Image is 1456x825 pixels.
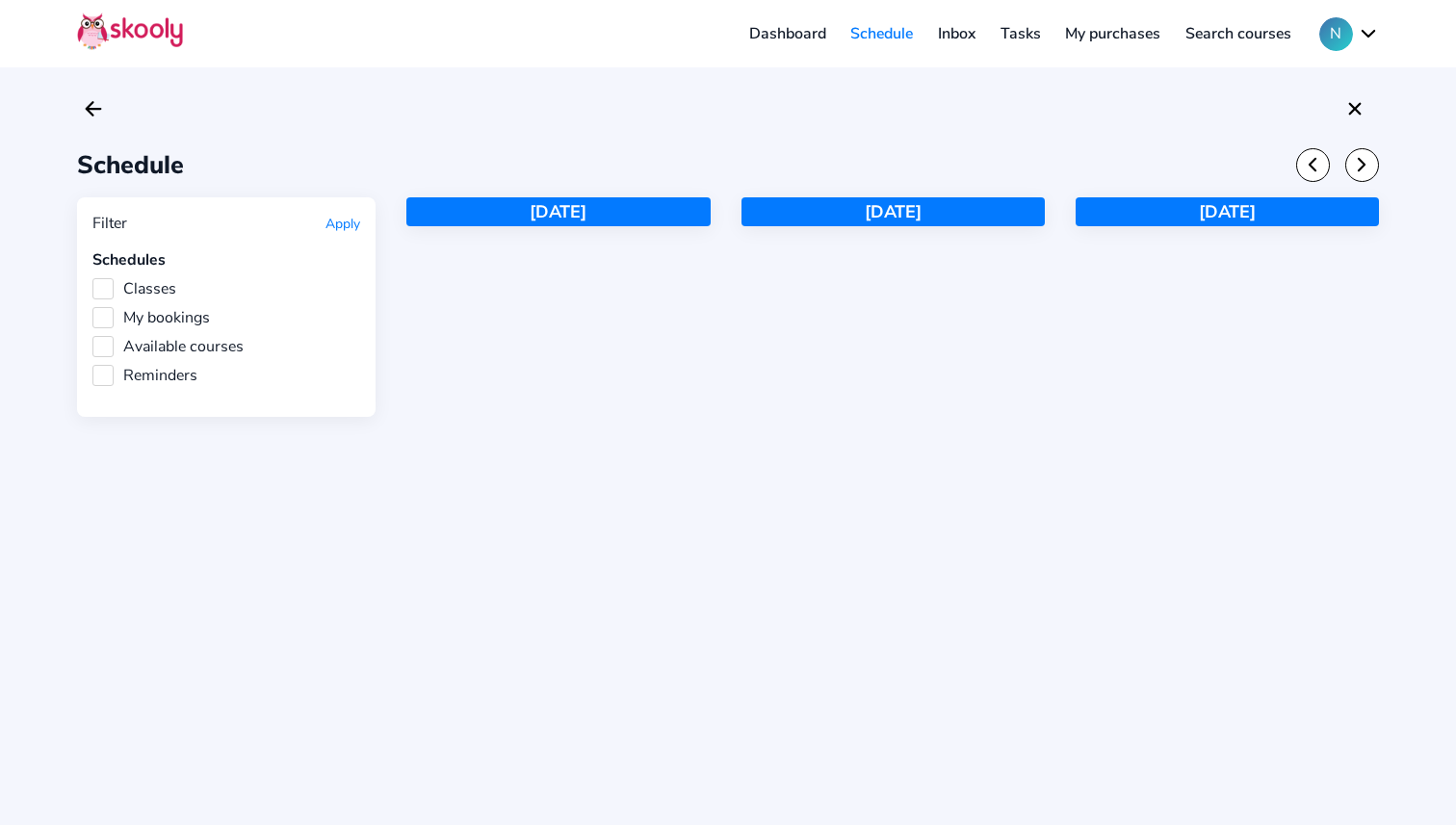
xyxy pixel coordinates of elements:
a: Inbox [925,18,988,49]
ion-icon: chevron forward outline [1351,154,1372,175]
div: [DATE] [741,197,1045,226]
ion-icon: arrow back outline [82,97,105,120]
label: Classes [92,278,176,299]
button: chevron forward outline [1345,148,1379,182]
span: Schedule [77,148,184,182]
button: chevron back outline [1296,148,1330,182]
a: My purchases [1053,18,1173,49]
div: [DATE] [1076,197,1379,226]
ion-icon: chevron back outline [1302,154,1323,175]
a: Search courses [1173,18,1304,49]
button: close [1339,92,1371,125]
div: [DATE] [406,197,710,226]
label: Reminders [92,365,197,386]
a: Tasks [988,18,1053,49]
label: My bookings [92,307,210,328]
div: Schedules [92,249,360,271]
a: Schedule [839,18,926,49]
label: Available courses [92,336,244,357]
img: Skooly [77,13,183,50]
button: arrow back outline [77,92,110,125]
button: Nchevron down outline [1319,17,1379,51]
a: Dashboard [737,18,839,49]
ion-icon: close [1343,97,1366,120]
button: Apply [325,215,360,233]
div: Filter [92,213,127,234]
